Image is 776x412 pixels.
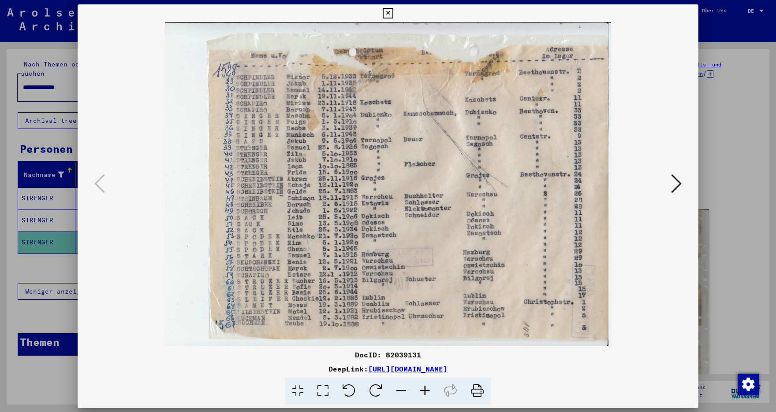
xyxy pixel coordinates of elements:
[108,22,668,346] img: 001.jpg
[738,374,759,395] img: Zustimmung ändern
[78,349,698,360] div: DocID: 82039131
[78,364,698,374] div: DeepLink:
[368,364,448,373] a: [URL][DOMAIN_NAME]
